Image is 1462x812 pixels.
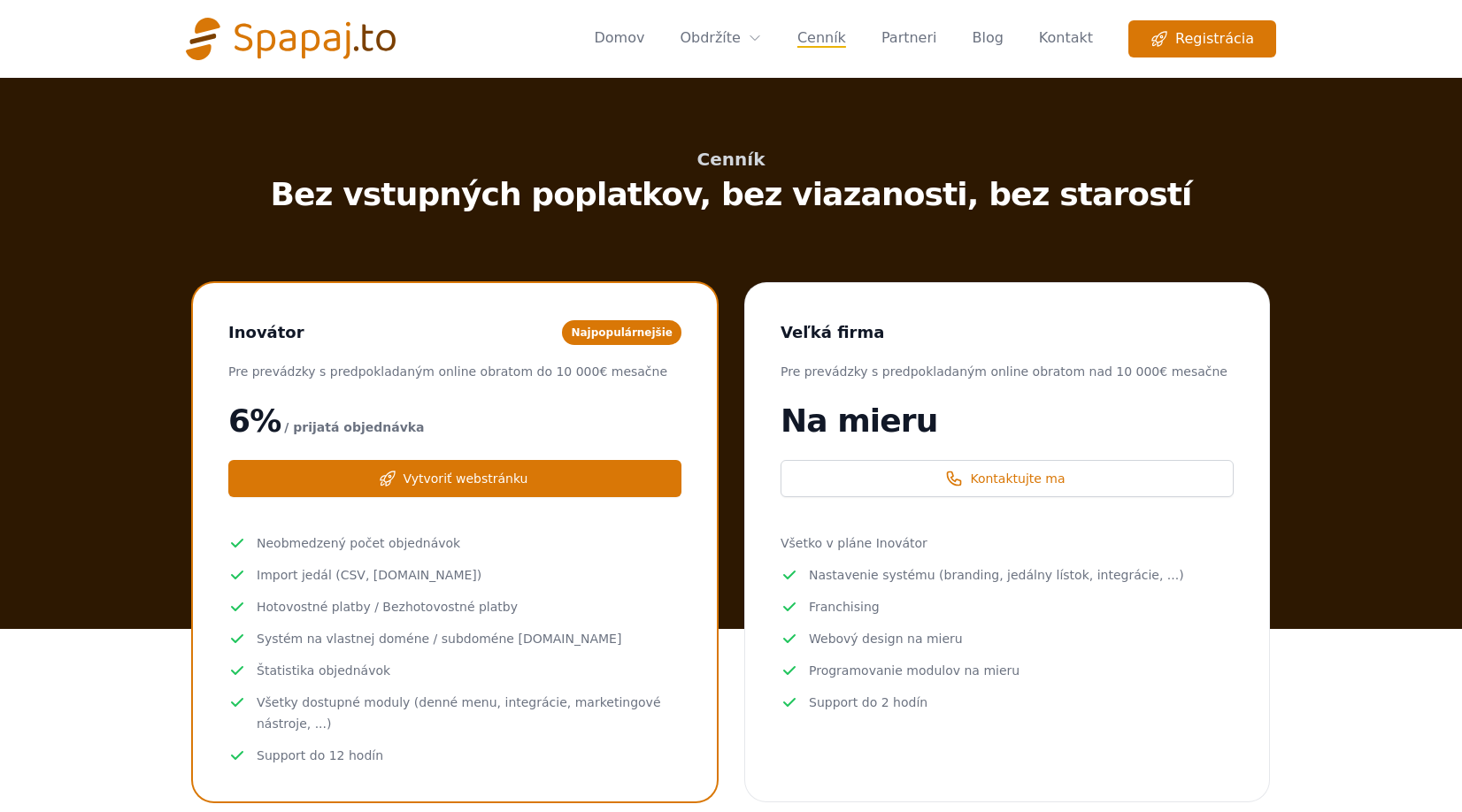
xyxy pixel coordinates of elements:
li: Support do 12 hodín [228,745,681,766]
li: Programovanie modulov na mieru [781,660,1234,681]
p: Bez vstupných poplatkov, bez viazanosti, bez starostí [28,177,1434,212]
button: Kontaktujte ma [781,460,1234,497]
span: Registrácia [1150,28,1254,50]
li: Nastavenie systému (branding, jedálny lístok, integrácie, ...) [781,564,1234,586]
li: Franchising [781,596,1234,617]
h3: Inovátor [228,318,304,347]
h1: Cenník [28,149,1434,170]
span: / prijatá objednávka [284,417,424,438]
li: Webový design na mieru [781,628,1234,649]
a: Domov [594,20,644,57]
a: Cenník [797,20,846,57]
p: Najpopulárnejšie [562,320,681,345]
a: Blog [972,20,1003,57]
a: Partneri [881,20,937,57]
span: Na mieru [781,403,937,439]
li: Štatistika objednávok [228,660,681,681]
a: Registrácia [1128,20,1276,57]
li: Všetky dostupné moduly (denné menu, integrácie, marketingové nástroje, ...) [228,692,681,734]
li: Všetko v pláne Inovátor [781,532,1234,554]
p: Pre prevádzky s predpokladaným online obratom do 10 000€ mesačne [228,361,681,382]
li: Systém na vlastnej doméne / subdoméne [DOMAIN_NAME] [228,628,681,649]
li: Neobmedzený počet objednávok [228,532,681,554]
a: Obdržíte [680,27,761,49]
nav: Global [186,21,1276,57]
a: Kontakt [1039,20,1093,57]
li: Hotovostné platby / Bezhotovostné platby [228,596,681,617]
span: 6% [228,403,281,439]
li: Import jedál (CSV, [DOMAIN_NAME]) [228,564,681,586]
a: Vytvoriť webstránku [228,460,681,497]
h3: Veľká firma [781,318,884,347]
li: Support do 2 hodín [781,692,1234,713]
p: Pre prevádzky s predpokladaným online obratom nad 10 000€ mesačne [781,361,1234,382]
